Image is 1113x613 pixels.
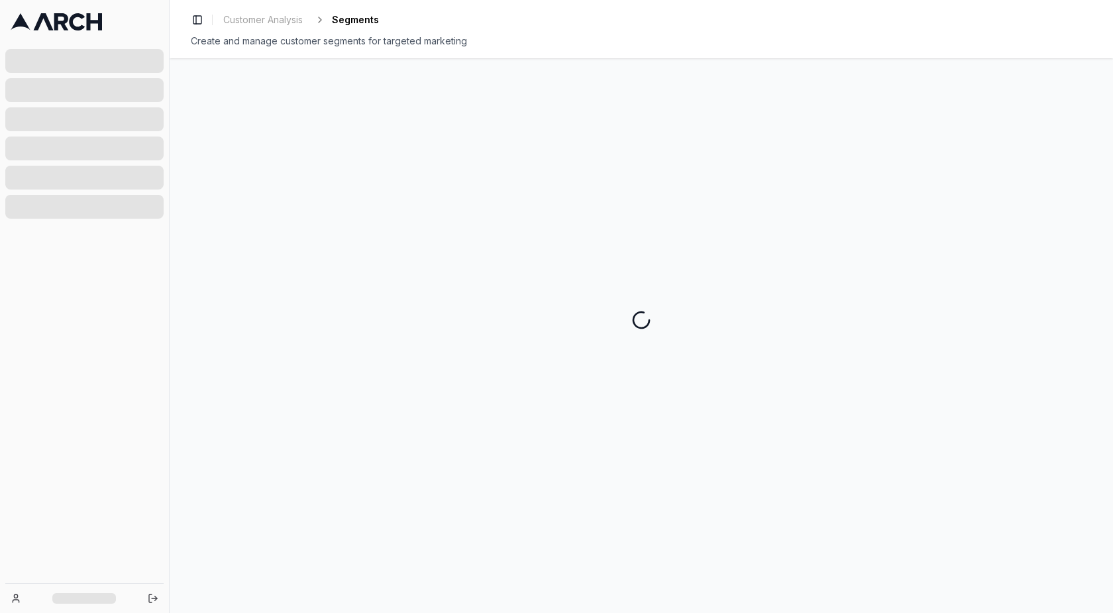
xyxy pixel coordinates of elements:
[218,11,308,29] a: Customer Analysis
[332,13,379,27] span: Segments
[218,11,379,29] nav: breadcrumb
[191,34,1092,48] div: Create and manage customer segments for targeted marketing
[223,13,303,27] span: Customer Analysis
[144,589,162,608] button: Log out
